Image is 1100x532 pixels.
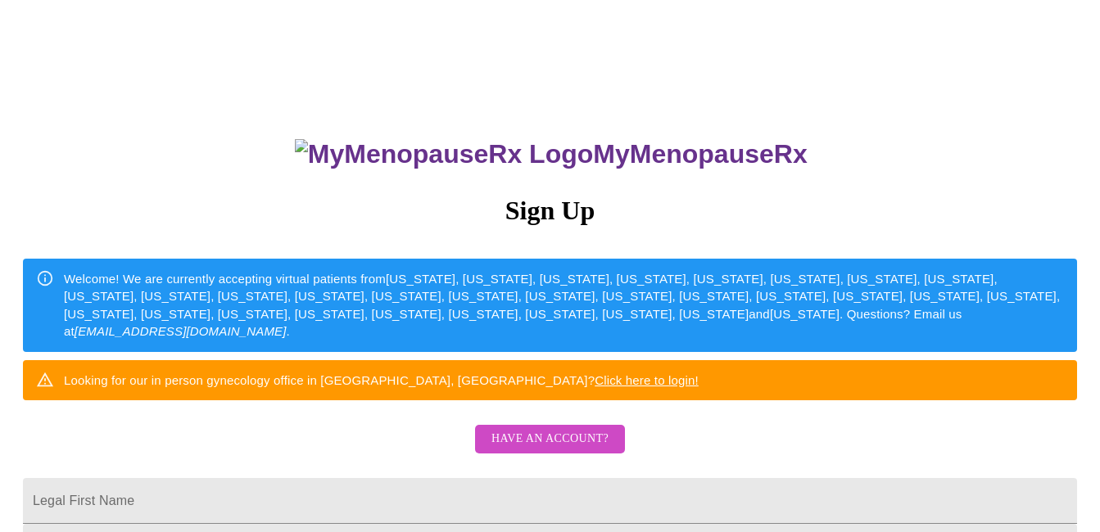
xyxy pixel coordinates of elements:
h3: MyMenopauseRx [25,139,1078,169]
img: MyMenopauseRx Logo [295,139,593,169]
a: Click here to login! [595,373,699,387]
h3: Sign Up [23,196,1077,226]
div: Welcome! We are currently accepting virtual patients from [US_STATE], [US_STATE], [US_STATE], [US... [64,264,1064,347]
button: Have an account? [475,425,625,453]
a: Have an account? [471,443,629,457]
em: [EMAIL_ADDRESS][DOMAIN_NAME] [75,324,287,338]
div: Looking for our in person gynecology office in [GEOGRAPHIC_DATA], [GEOGRAPHIC_DATA]? [64,365,699,395]
span: Have an account? [491,429,609,449]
